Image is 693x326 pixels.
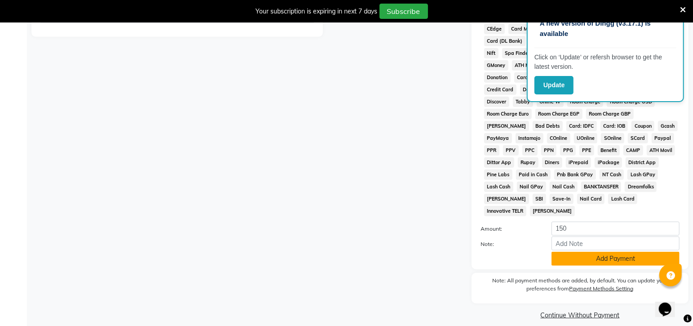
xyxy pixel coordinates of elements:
[484,133,512,143] span: PayMaya
[600,121,628,131] span: Card: IOB
[598,145,620,156] span: Benefit
[512,60,541,71] span: ATH Movil
[535,109,583,119] span: Room Charge EGP
[484,194,529,204] span: [PERSON_NAME]
[552,237,680,250] input: Add Note
[595,157,622,168] span: iPackage
[652,133,674,143] span: Paypal
[484,170,512,180] span: Pine Labs
[508,24,531,34] span: Card M
[514,72,547,83] span: Card on File
[522,145,538,156] span: PPC
[484,145,499,156] span: PPR
[481,277,680,296] label: Note: All payment methods are added, by default. You can update your preferences from
[474,240,545,248] label: Note:
[550,194,574,204] span: Save-In
[579,145,594,156] span: PPE
[484,157,514,168] span: Dittor App
[484,72,511,83] span: Donation
[256,7,378,16] div: Your subscription is expiring in next 7 days
[516,170,551,180] span: Paid in Cash
[658,121,678,131] span: Gcash
[516,133,543,143] span: Instamojo
[534,76,574,94] button: Update
[552,222,680,236] input: Amount
[530,206,575,216] span: [PERSON_NAME]
[586,109,634,119] span: Room Charge GBP
[566,121,597,131] span: Card: IDFC
[608,194,637,204] span: Lash Card
[502,48,533,58] span: Spa Finder
[484,48,499,58] span: Nift
[473,311,687,320] a: Continue Without Payment
[631,121,654,131] span: Coupon
[518,157,539,168] span: Rupay
[503,145,519,156] span: PPV
[513,97,533,107] span: Tabby
[577,194,605,204] span: Nail Card
[484,182,513,192] span: Lash Cash
[552,252,680,266] button: Add Payment
[628,133,648,143] span: SCard
[484,206,526,216] span: Innovative TELR
[533,194,546,204] span: SBI
[560,145,576,156] span: PPG
[547,133,570,143] span: COnline
[541,145,557,156] span: PPN
[554,170,596,180] span: Pnb Bank GPay
[484,85,516,95] span: Credit Card
[600,170,624,180] span: NT Cash
[517,182,546,192] span: Nail GPay
[542,157,562,168] span: Diners
[533,121,563,131] span: Bad Debts
[484,109,532,119] span: Room Charge Euro
[484,24,505,34] span: CEdge
[647,145,675,156] span: ATH Movil
[626,157,659,168] span: District App
[534,53,676,71] p: Click on ‘Update’ or refersh browser to get the latest version.
[569,285,634,293] label: Payment Methods Setting
[484,36,525,46] span: Card (DL Bank)
[484,60,508,71] span: GMoney
[581,182,622,192] span: BANKTANSFER
[520,85,551,95] span: Debit Card
[566,157,591,168] span: iPrepaid
[550,182,578,192] span: Nail Cash
[655,290,684,317] iframe: chat widget
[623,145,643,156] span: CAMP
[574,133,598,143] span: UOnline
[380,4,428,19] button: Subscribe
[484,97,509,107] span: Discover
[474,225,545,233] label: Amount:
[625,182,657,192] span: Dreamfolks
[540,18,671,39] p: A new version of Dingg (v3.17.1) is available
[484,121,529,131] span: [PERSON_NAME]
[601,133,624,143] span: SOnline
[627,170,658,180] span: Lash GPay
